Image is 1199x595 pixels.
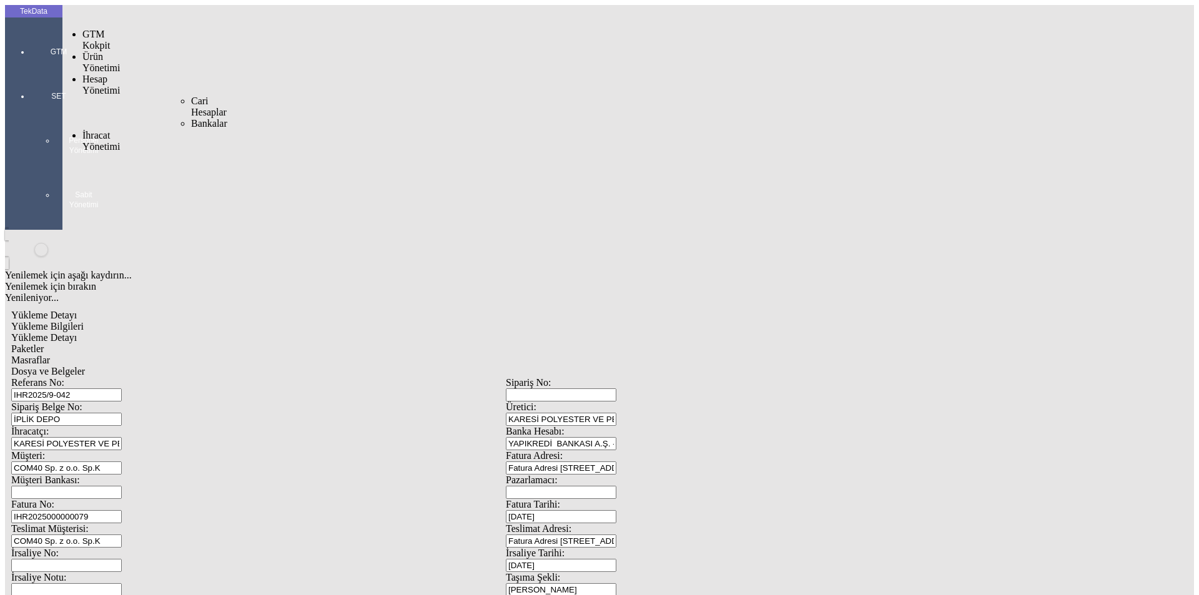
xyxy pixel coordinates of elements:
[82,130,120,152] span: İhracat Yönetimi
[506,401,536,412] span: Üretici:
[506,475,558,485] span: Pazarlamacı:
[11,355,50,365] span: Masraflar
[11,401,82,412] span: Sipariş Belge No:
[506,377,551,388] span: Sipariş No:
[506,450,563,461] span: Fatura Adresi:
[82,29,110,51] span: GTM Kokpit
[11,450,45,461] span: Müşteri:
[11,426,49,436] span: İhracatçı:
[11,572,66,583] span: İrsaliye Notu:
[506,523,571,534] span: Teslimat Adresi:
[191,118,227,129] span: Bankalar
[5,281,1007,292] div: Yenilemek için bırakın
[506,499,560,509] span: Fatura Tarihi:
[11,377,64,388] span: Referans No:
[11,548,59,558] span: İrsaliye No:
[11,523,89,534] span: Teslimat Müşterisi:
[11,475,80,485] span: Müşteri Bankası:
[5,292,1007,303] div: Yenileniyor...
[11,366,85,376] span: Dosya ve Belgeler
[506,548,565,558] span: İrsaliye Tarihi:
[11,332,77,343] span: Yükleme Detayı
[11,499,54,509] span: Fatura No:
[11,321,84,332] span: Yükleme Bilgileri
[11,343,44,354] span: Paketler
[5,6,62,16] div: TekData
[506,572,560,583] span: Taşıma Şekli:
[40,91,77,101] span: SET
[191,96,227,117] span: Cari Hesaplar
[5,270,1007,281] div: Yenilemek için aşağı kaydırın...
[11,310,77,320] span: Yükleme Detayı
[82,74,120,96] span: Hesap Yönetimi
[506,426,565,436] span: Banka Hesabı:
[82,51,120,73] span: Ürün Yönetimi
